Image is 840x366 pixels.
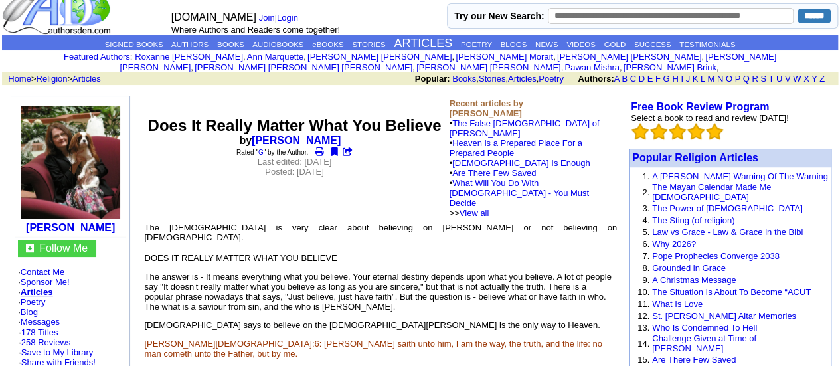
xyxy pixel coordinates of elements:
font: 14. [637,339,649,349]
img: bigemptystars.png [687,123,705,140]
font: Does It Really Matter What You Believe [148,116,442,134]
font: • [449,138,590,218]
a: X [803,74,809,84]
a: Poetry [21,297,46,307]
a: F [655,74,661,84]
font: i [454,54,456,61]
a: The Situation Is About To Become “ACUT [652,287,811,297]
a: SUCCESS [634,41,671,48]
a: S [760,74,766,84]
a: Login [277,13,298,23]
a: Follow Me [39,242,88,254]
font: 1. [642,171,649,181]
a: Ann Marquette [247,52,303,62]
a: NEWS [535,41,558,48]
font: 2. [642,187,649,197]
a: C [630,74,635,84]
a: [PERSON_NAME] [PERSON_NAME] [307,52,452,62]
a: Poetry [539,74,564,84]
a: Blog [21,307,38,317]
a: J [685,74,690,84]
a: BOOKS [217,41,244,48]
a: Religion [37,74,68,84]
a: K [693,74,699,84]
a: Home [8,74,31,84]
a: Free Book Review Program [631,101,769,112]
font: 13. [637,323,649,333]
font: i [193,64,195,72]
font: | [259,13,303,23]
a: What Will You Do With [DEMOGRAPHIC_DATA] - You Must Decide [449,178,588,208]
a: L [701,74,705,84]
a: TESTIMONIALS [679,41,735,48]
font: • [449,158,590,218]
iframe: fb:like Facebook Social Plugin [145,187,444,200]
a: [PERSON_NAME] Morait [456,52,553,62]
font: 11. [637,299,649,309]
font: i [718,64,720,72]
a: Y [811,74,817,84]
a: [PERSON_NAME] [252,135,341,146]
a: Contact Me [21,267,64,277]
a: Heaven is a Prepared Place For a Prepared People [449,138,582,158]
a: Articles [508,74,537,84]
a: Messages [21,317,60,327]
img: bigemptystars.png [650,123,667,140]
a: The False [DEMOGRAPHIC_DATA] of [PERSON_NAME] [449,118,599,138]
font: Select a book to read and review [DATE]! [631,113,789,123]
a: Challenge Given at Time of [PERSON_NAME] [652,333,756,353]
a: E [647,74,653,84]
a: V [785,74,791,84]
a: Are There Few Saved [452,168,536,178]
a: Z [819,74,825,84]
a: R [752,74,758,84]
a: POETRY [461,41,492,48]
font: i [556,54,557,61]
p: [DEMOGRAPHIC_DATA] says to believe on the [DEMOGRAPHIC_DATA][PERSON_NAME] is the only way to Heaven. [144,320,617,330]
a: [PERSON_NAME] [PERSON_NAME] [557,52,701,62]
a: [PERSON_NAME] [PERSON_NAME] [416,62,560,72]
a: P [734,74,740,84]
font: [DOMAIN_NAME] [171,11,256,23]
img: bigemptystars.png [669,123,686,140]
a: 258 Reviews [21,337,70,347]
a: H [672,74,678,84]
font: 12. [637,311,649,321]
a: Articles [21,287,53,297]
font: 5. [642,227,649,237]
a: Books [452,74,476,84]
a: ARTICLES [394,37,452,50]
font: 4. [642,215,649,225]
img: 107852.jpg [21,106,120,219]
font: > > [3,74,101,84]
a: GOLD [604,41,626,48]
font: 10. [637,287,649,297]
font: Last edited: [DATE] Posted: [DATE] [258,157,332,177]
a: M [707,74,714,84]
a: VIDEOS [566,41,595,48]
font: 6. [642,239,649,249]
font: 7. [642,251,649,261]
a: The Mayan Calendar Made Me [DEMOGRAPHIC_DATA] [652,182,771,202]
a: T [768,74,774,84]
a: [PERSON_NAME] [PERSON_NAME] [PERSON_NAME] [195,62,412,72]
a: Why 2026? [652,239,696,249]
a: I [681,74,683,84]
font: 3. [642,203,649,213]
a: A Christmas Message [652,275,736,285]
a: G [258,149,264,156]
a: Join [259,13,275,23]
img: bigemptystars.png [706,123,723,140]
a: View all [460,208,489,218]
a: AUTHORS [171,41,209,48]
font: i [306,54,307,61]
b: by [239,135,349,146]
a: The Sting (of religion) [652,215,734,225]
a: Popular Religion Articles [632,152,758,163]
b: Authors: [578,74,614,84]
font: 15. [637,355,649,365]
span: [PERSON_NAME][DEMOGRAPHIC_DATA]:6: [PERSON_NAME] saith unto him, I am the way, the truth, and the... [144,339,602,359]
a: A [614,74,620,84]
